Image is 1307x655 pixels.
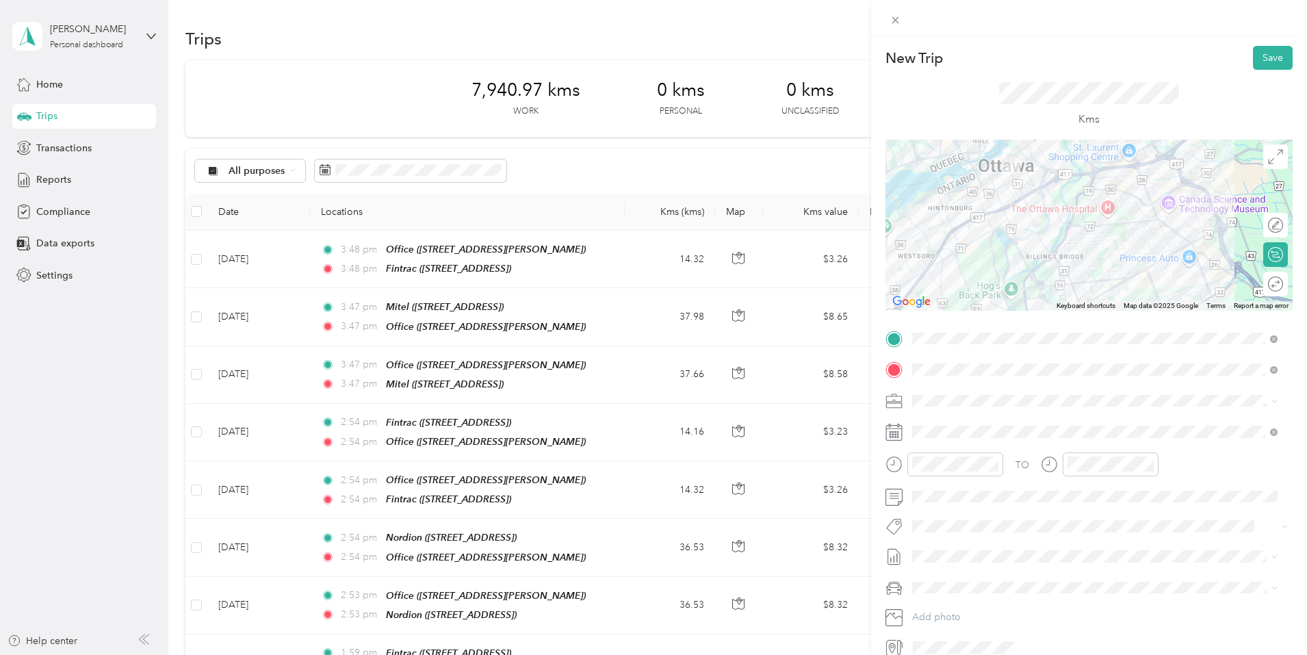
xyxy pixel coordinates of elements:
button: Keyboard shortcuts [1057,301,1115,311]
img: Google [889,293,934,311]
span: Map data ©2025 Google [1124,302,1198,309]
button: Save [1253,46,1293,70]
p: Kms [1078,111,1100,128]
a: Report a map error [1234,302,1289,309]
iframe: Everlance-gr Chat Button Frame [1230,578,1307,655]
button: Add photo [907,608,1293,627]
a: Terms (opens in new tab) [1206,302,1226,309]
p: New Trip [885,49,943,68]
a: Open this area in Google Maps (opens a new window) [889,293,934,311]
div: TO [1015,458,1029,472]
